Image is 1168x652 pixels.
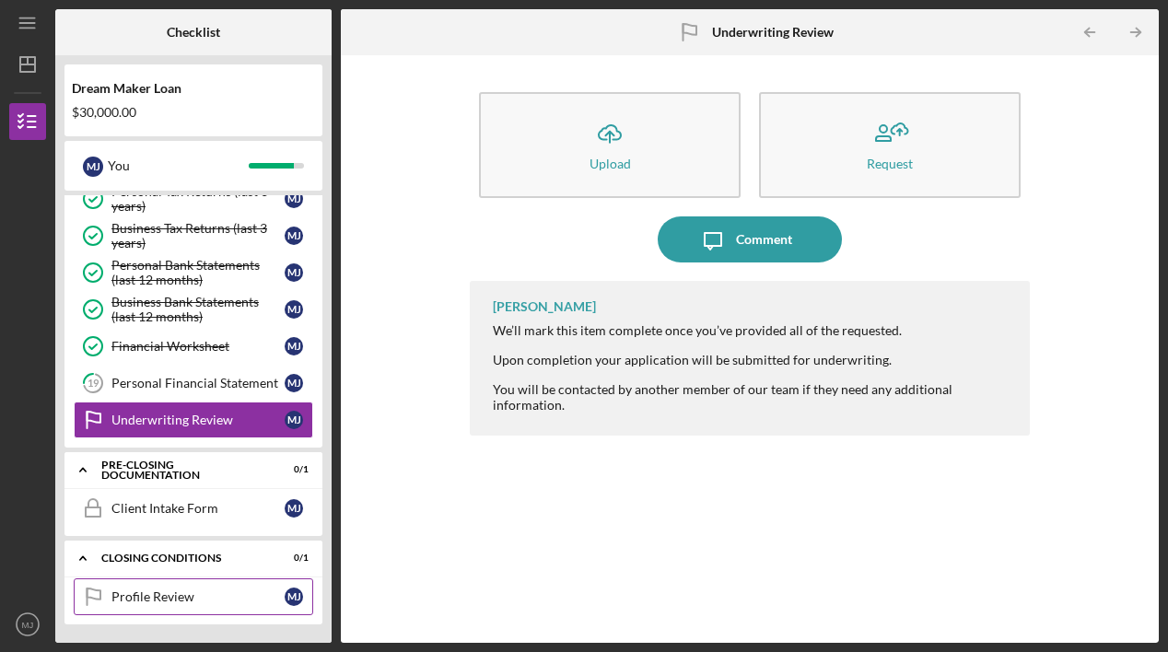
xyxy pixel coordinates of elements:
text: MJ [22,620,34,630]
a: 19Personal Financial StatementMJ [74,365,313,402]
div: M J [285,499,303,518]
a: Client Intake FormMJ [74,490,313,527]
a: Financial WorksheetMJ [74,328,313,365]
div: Upload [590,157,631,170]
div: [PERSON_NAME] [493,299,596,314]
div: Financial Worksheet [111,339,285,354]
div: Personal Bank Statements (last 12 months) [111,258,285,287]
div: Business Bank Statements (last 12 months) [111,295,285,324]
b: Checklist [167,25,220,40]
a: Personal Bank Statements (last 12 months)MJ [74,254,313,291]
button: Upload [479,92,741,198]
div: 0 / 1 [275,464,309,475]
button: Request [759,92,1021,198]
div: Personal Financial Statement [111,376,285,390]
div: 0 / 1 [275,553,309,564]
div: Profile Review [111,589,285,604]
div: M J [285,300,303,319]
div: Client Intake Form [111,501,285,516]
a: Profile ReviewMJ [74,578,313,615]
div: You [108,150,249,181]
div: M J [285,190,303,208]
a: Business Tax Returns (last 3 years)MJ [74,217,313,254]
div: M J [285,337,303,355]
div: M J [285,374,303,392]
tspan: 19 [88,378,99,390]
a: Underwriting ReviewMJ [74,402,313,438]
div: Personal Tax Returns (last 3 years) [111,184,285,214]
div: We’ll mark this item complete once you’ve provided all of the requested. Upon completion your app... [493,323,1011,413]
button: Comment [658,216,842,262]
div: M J [285,411,303,429]
button: MJ [9,606,46,643]
a: Business Bank Statements (last 12 months)MJ [74,291,313,328]
a: Personal Tax Returns (last 3 years)MJ [74,180,313,217]
div: Comment [736,216,792,262]
div: M J [285,588,303,606]
div: Pre-Closing Documentation [101,460,263,481]
div: Business Tax Returns (last 3 years) [111,221,285,250]
div: Request [867,157,913,170]
div: Underwriting Review [111,413,285,427]
div: M J [83,157,103,177]
div: M J [285,263,303,282]
div: Closing Conditions [101,553,263,564]
div: M J [285,227,303,245]
div: Dream Maker Loan [72,81,315,96]
b: Underwriting Review [712,25,834,40]
div: $30,000.00 [72,105,315,120]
